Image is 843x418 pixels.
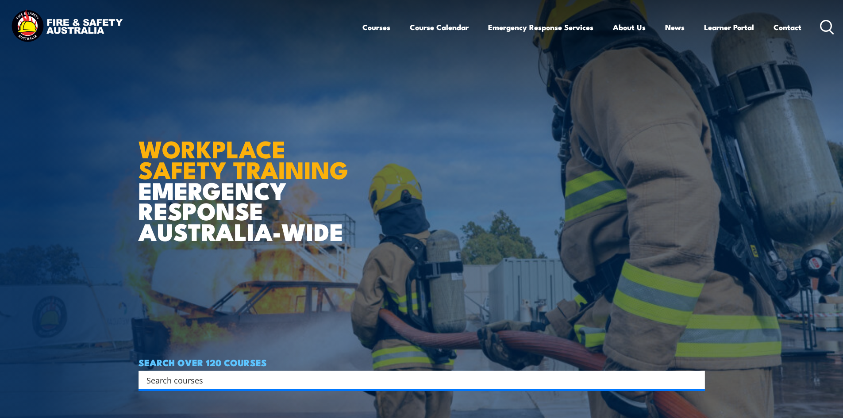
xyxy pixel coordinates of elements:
[689,374,702,386] button: Search magnifier button
[362,15,390,39] a: Courses
[774,15,801,39] a: Contact
[139,130,348,187] strong: WORKPLACE SAFETY TRAINING
[148,374,687,386] form: Search form
[139,116,355,242] h1: EMERGENCY RESPONSE AUSTRALIA-WIDE
[139,357,705,367] h4: SEARCH OVER 120 COURSES
[704,15,754,39] a: Learner Portal
[488,15,593,39] a: Emergency Response Services
[613,15,646,39] a: About Us
[146,373,685,387] input: Search input
[665,15,685,39] a: News
[410,15,469,39] a: Course Calendar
